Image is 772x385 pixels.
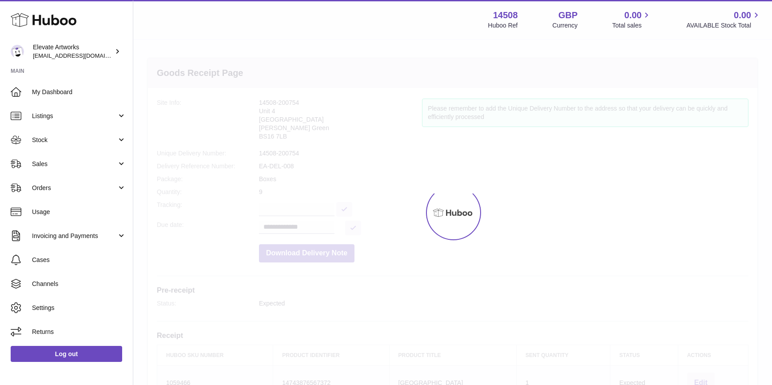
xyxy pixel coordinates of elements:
span: Settings [32,304,126,312]
div: Elevate Artworks [33,43,113,60]
span: Stock [32,136,117,144]
span: 0.00 [734,9,751,21]
span: Sales [32,160,117,168]
span: Invoicing and Payments [32,232,117,240]
span: Returns [32,328,126,336]
span: 0.00 [625,9,642,21]
span: Listings [32,112,117,120]
strong: 14508 [493,9,518,21]
div: Currency [553,21,578,30]
span: Total sales [612,21,652,30]
div: Huboo Ref [488,21,518,30]
a: 0.00 Total sales [612,9,652,30]
a: Log out [11,346,122,362]
img: internalAdmin-14508@internal.huboo.com [11,45,24,58]
span: Channels [32,280,126,288]
span: Usage [32,208,126,216]
strong: GBP [558,9,577,21]
span: Cases [32,256,126,264]
a: 0.00 AVAILABLE Stock Total [686,9,761,30]
span: Orders [32,184,117,192]
span: [EMAIL_ADDRESS][DOMAIN_NAME] [33,52,131,59]
span: My Dashboard [32,88,126,96]
span: AVAILABLE Stock Total [686,21,761,30]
